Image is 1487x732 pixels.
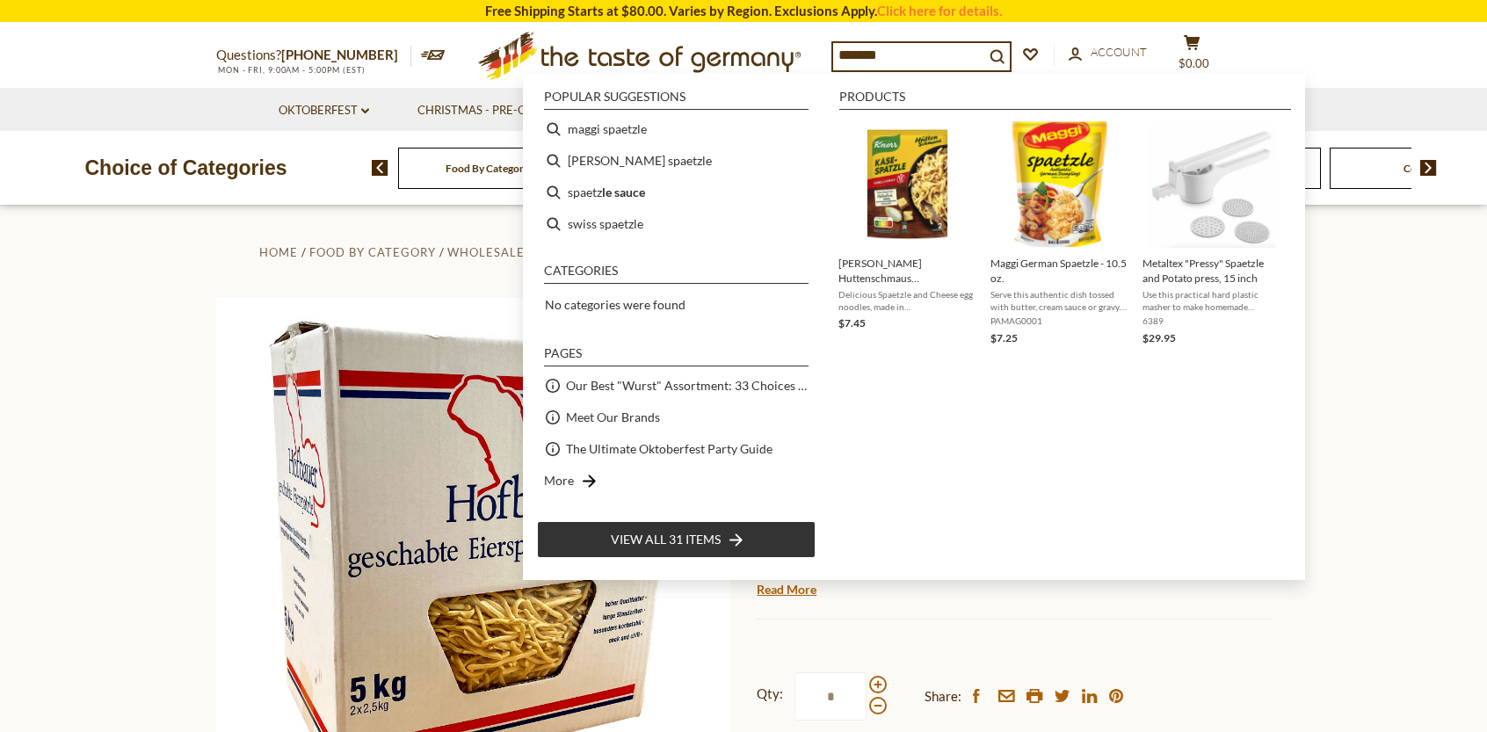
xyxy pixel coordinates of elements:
[1404,162,1433,175] a: Cereal
[537,370,816,402] li: Our Best "Wurst" Assortment: 33 Choices For The Grillabend
[1142,120,1280,347] a: Metaltex PressyMetaltex "Pressy" Spaetzle and Potato press, 15 inchUse this practical hard plasti...
[1069,43,1147,62] a: Account
[990,256,1128,286] span: Maggi German Spaetzle - 10.5 oz.
[544,265,809,284] li: Categories
[523,74,1305,580] div: Instant Search Results
[1142,315,1280,327] span: 6389
[537,113,816,145] li: maggi spaetzle
[544,347,809,366] li: Pages
[544,91,809,110] li: Popular suggestions
[1142,288,1280,313] span: Use this practical hard plastic masher to make homemade spaetzle noodle, potato pancakes, passate...
[1179,56,1209,70] span: $0.00
[537,177,816,208] li: spaetzle sauce
[537,465,816,496] li: More
[537,521,816,558] li: View all 31 items
[417,101,568,120] a: Christmas - PRE-ORDER
[1165,34,1218,78] button: $0.00
[446,162,529,175] a: Food By Category
[838,316,866,330] span: $7.45
[990,120,1128,347] a: Maggi Swiss Spaetzle in PouchMaggi German Spaetzle - 10.5 oz.Serve this authentic dish tossed wit...
[281,47,398,62] a: [PHONE_NUMBER]
[831,113,983,354] li: Knorr Huttenschmaus Kaiser Spaetzle in bag, 149g
[839,91,1291,110] li: Products
[990,331,1018,344] span: $7.25
[794,672,867,721] input: Qty:
[838,288,976,313] span: Delicious Spaetzle and Cheese egg noodles, made in [GEOGRAPHIC_DATA] under the [PERSON_NAME] bran...
[602,182,645,202] b: le sauce
[1148,120,1275,248] img: Metaltex Pressy
[1091,45,1147,59] span: Account
[566,407,660,427] a: Meet Our Brands
[838,120,976,347] a: Knorr Huttenschmaus Kaiser Spaetzle[PERSON_NAME] Huttenschmaus [PERSON_NAME] Spaetzle in bag, 149...
[983,113,1135,354] li: Maggi German Spaetzle - 10.5 oz.
[566,375,809,395] a: Our Best "Wurst" Assortment: 33 Choices For The Grillabend
[447,245,629,259] a: Wholesale & Restaurants
[537,402,816,433] li: Meet Our Brands
[1142,331,1176,344] span: $29.95
[990,315,1128,327] span: PAMAG0001
[259,245,298,259] a: Home
[545,297,685,312] span: No categories were found
[537,145,816,177] li: knorr spaetzle
[838,256,976,286] span: [PERSON_NAME] Huttenschmaus [PERSON_NAME] Spaetzle in bag, 149g
[566,438,773,459] a: The Ultimate Oktoberfest Party Guide
[925,685,961,707] span: Share:
[1420,160,1437,176] img: next arrow
[279,101,369,120] a: Oktoberfest
[996,120,1123,248] img: Maggi Swiss Spaetzle in Pouch
[1135,113,1288,354] li: Metaltex "Pressy" Spaetzle and Potato press, 15 inch
[990,288,1128,313] span: Serve this authentic dish tossed with butter, cream sauce or gravy. Enjoy this Swiss-styled spaet...
[844,120,971,248] img: Knorr Huttenschmaus Kaiser Spaetzle
[611,530,721,549] span: View all 31 items
[537,208,816,240] li: swiss spaetzle
[757,683,783,705] strong: Qty:
[216,44,411,67] p: Questions?
[757,581,816,598] a: Read More
[216,65,366,75] span: MON - FRI, 9:00AM - 5:00PM (EST)
[309,245,436,259] a: Food By Category
[877,3,1002,18] a: Click here for details.
[1142,256,1280,286] span: Metaltex "Pressy" Spaetzle and Potato press, 15 inch
[537,433,816,465] li: The Ultimate Oktoberfest Party Guide
[372,160,388,176] img: previous arrow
